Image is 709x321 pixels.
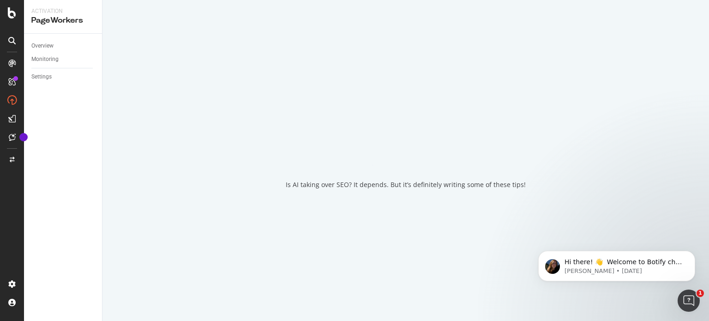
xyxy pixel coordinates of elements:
[31,41,96,51] a: Overview
[31,55,96,64] a: Monitoring
[678,290,700,312] iframe: Intercom live chat
[524,231,709,296] iframe: Intercom notifications message
[31,72,52,82] div: Settings
[373,132,439,165] div: animation
[31,15,95,26] div: PageWorkers
[31,72,96,82] a: Settings
[286,180,526,189] div: Is AI taking over SEO? It depends. But it’s definitely writing some of these tips!
[697,290,704,297] span: 1
[31,7,95,15] div: Activation
[31,55,59,64] div: Monitoring
[31,41,54,51] div: Overview
[19,133,28,141] div: Tooltip anchor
